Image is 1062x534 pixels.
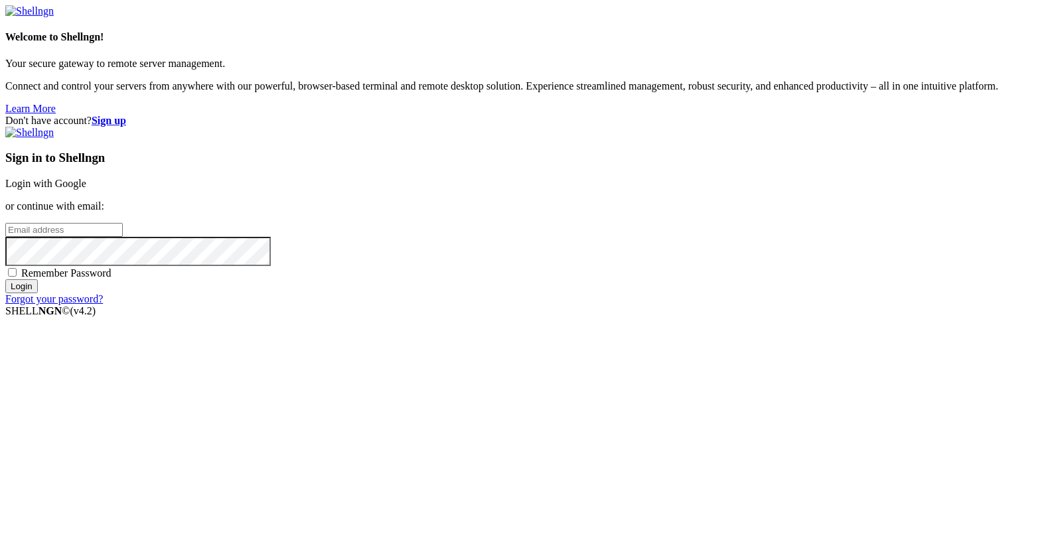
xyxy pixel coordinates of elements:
[21,267,112,279] span: Remember Password
[5,223,123,237] input: Email address
[5,115,1057,127] div: Don't have account?
[5,58,1057,70] p: Your secure gateway to remote server management.
[5,305,96,316] span: SHELL ©
[5,151,1057,165] h3: Sign in to Shellngn
[5,31,1057,43] h4: Welcome to Shellngn!
[5,80,1057,92] p: Connect and control your servers from anywhere with our powerful, browser-based terminal and remo...
[5,103,56,114] a: Learn More
[92,115,126,126] a: Sign up
[5,200,1057,212] p: or continue with email:
[70,305,96,316] span: 4.2.0
[5,293,103,304] a: Forgot your password?
[5,279,38,293] input: Login
[5,178,86,189] a: Login with Google
[5,5,54,17] img: Shellngn
[5,127,54,139] img: Shellngn
[38,305,62,316] b: NGN
[8,268,17,277] input: Remember Password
